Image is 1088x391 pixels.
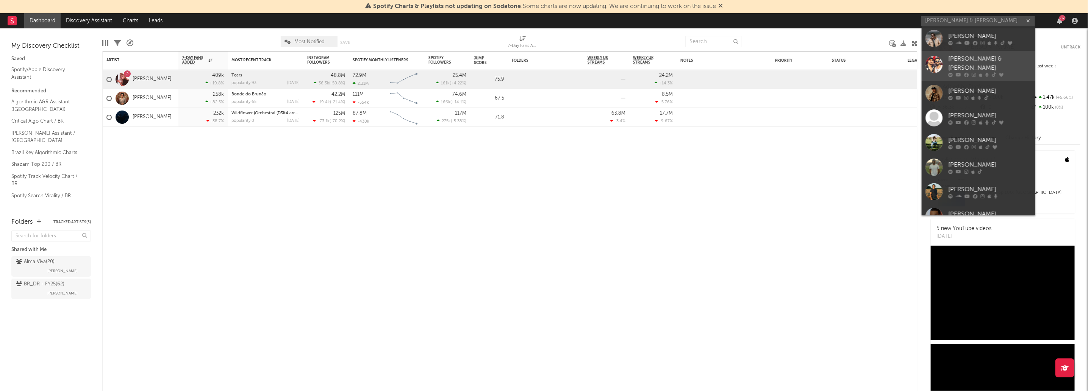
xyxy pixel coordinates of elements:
[474,113,504,122] div: 71.8
[441,100,450,104] span: 166k
[452,92,466,97] div: 74.6M
[106,58,163,62] div: Artist
[231,58,288,62] div: Most Recent Track
[11,256,91,277] a: Alma Viva(20)[PERSON_NAME]
[922,26,1035,51] a: [PERSON_NAME]
[133,76,172,83] a: [PERSON_NAME]
[428,56,455,65] div: Spotify Followers
[655,81,673,86] div: +14.3 %
[117,13,144,28] a: Charts
[231,92,266,97] a: Bonde do Brunão
[11,279,91,299] a: BR_DR - FY25(62)[PERSON_NAME]
[114,32,121,54] div: Filters
[313,100,345,104] div: ( )
[948,86,1032,95] div: [PERSON_NAME]
[373,3,521,9] span: Spotify Charts & Playlists not updating on Sodatone
[921,16,1035,26] input: Search for artists
[662,92,673,97] div: 8.5M
[922,179,1035,204] a: [PERSON_NAME]
[655,118,673,123] div: -9.67 %
[11,55,91,64] div: Saved
[436,81,466,86] div: ( )
[908,58,957,63] div: Legal Status
[452,119,465,123] span: -5.38 %
[387,70,421,89] svg: Chart title
[205,100,224,104] div: +82.5 %
[47,289,78,298] span: [PERSON_NAME]
[373,3,716,9] span: : Some charts are now updating. We are continuing to work on the issue
[353,111,367,116] div: 87.8M
[441,81,450,86] span: 161k
[231,92,300,97] div: Bonde do Brunão
[231,111,300,115] div: Wildflower (Orchestral (D3lt4 arrang.)
[455,111,466,116] div: 117M
[353,92,364,97] div: 111M
[24,13,61,28] a: Dashboard
[11,160,83,168] a: Shazam Top 200 / BR
[331,92,345,97] div: 42.2M
[1054,106,1063,110] span: 0 %
[588,56,614,65] span: Weekly US Streams
[11,245,91,254] div: Shared with Me
[353,100,369,105] div: -554k
[11,231,91,241] input: Search for folders...
[936,233,991,240] div: [DATE]
[685,36,742,47] input: Search...
[11,203,83,212] a: Spotify Addiction Chart / BR
[11,117,83,125] a: Critical Algo Chart / BR
[353,119,369,124] div: -430k
[718,3,723,9] span: Dismiss
[340,41,350,45] button: Save
[231,73,300,78] div: Tears
[53,220,91,224] button: Tracked Artists(3)
[922,51,1035,81] a: [PERSON_NAME] & [PERSON_NAME]
[127,32,133,54] div: A&R Pipeline
[452,100,465,104] span: +14.1 %
[437,118,466,123] div: ( )
[47,266,78,276] span: [PERSON_NAME]
[133,114,172,120] a: [PERSON_NAME]
[1030,93,1080,103] div: 1.47k
[948,185,1032,194] div: [PERSON_NAME]
[512,58,569,63] div: Folders
[610,118,625,123] div: -3.4 %
[442,119,451,123] span: 275k
[775,58,805,63] div: Priority
[633,56,661,65] span: Weekly UK Streams
[508,42,538,51] div: 7-Day Fans Added (7-Day Fans Added)
[474,94,504,103] div: 67.5
[611,111,625,116] div: 63.8M
[1061,44,1080,51] button: Untrack
[436,100,466,104] div: ( )
[331,119,344,123] span: -70.2 %
[11,87,91,96] div: Recommended
[102,32,108,54] div: Edit Columns
[1057,18,1062,24] button: 87
[948,55,1032,73] div: [PERSON_NAME] & [PERSON_NAME]
[331,73,345,78] div: 48.8M
[948,31,1032,41] div: [PERSON_NAME]
[213,111,224,116] div: 232k
[231,111,305,115] a: Wildflower (Orchestral (D3lt4 arrang.)
[231,100,256,104] div: popularity: 65
[11,98,83,113] a: Algorithmic A&R Assistant ([GEOGRAPHIC_DATA])
[922,81,1035,106] a: [PERSON_NAME]
[680,58,756,63] div: Notes
[287,100,300,104] div: [DATE]
[331,100,344,104] span: -21.4 %
[313,118,345,123] div: ( )
[16,257,55,266] div: Alma Viva ( 20 )
[333,111,345,116] div: 125M
[922,130,1035,155] a: [PERSON_NAME]
[319,81,329,86] span: 36.3k
[387,89,421,108] svg: Chart title
[508,32,538,54] div: 7-Day Fans Added (7-Day Fans Added)
[11,42,91,51] div: My Discovery Checklist
[922,204,1035,229] a: [PERSON_NAME]
[655,100,673,104] div: -5.76 %
[936,225,991,233] div: 5 new YouTube videos
[948,209,1032,218] div: [PERSON_NAME]
[474,75,504,84] div: 75.9
[451,81,465,86] span: +4.22 %
[206,118,224,123] div: -38.7 %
